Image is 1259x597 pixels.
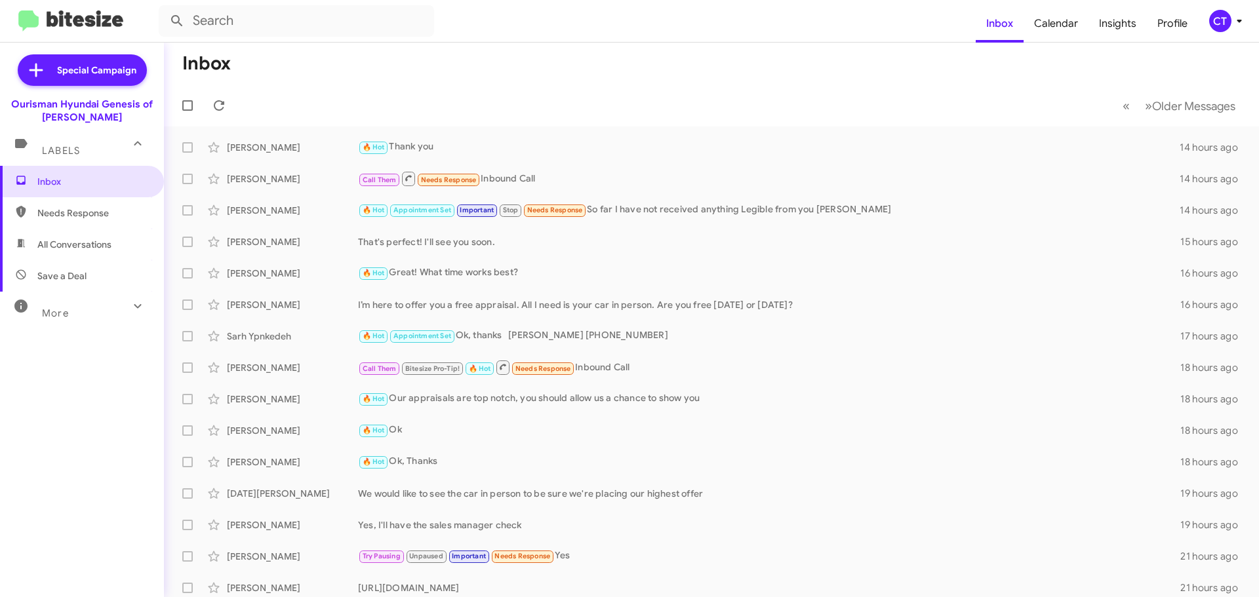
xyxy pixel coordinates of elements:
div: 16 hours ago [1180,298,1249,311]
div: So far I have not received anything Legible from you [PERSON_NAME] [358,202,1180,218]
a: Profile [1147,5,1198,43]
span: Appointment Set [393,332,451,340]
span: Needs Response [515,364,571,373]
div: [PERSON_NAME] [227,424,358,437]
span: Unpaused [409,552,443,560]
div: [PERSON_NAME] [227,581,358,594]
span: 🔥 Hot [363,426,385,434]
div: 18 hours ago [1180,361,1249,374]
span: Important [452,552,486,560]
div: 15 hours ago [1180,235,1249,248]
button: Previous [1115,92,1138,119]
div: Sarh Ypnkedeh [227,330,358,343]
span: Special Campaign [57,64,136,77]
div: 14 hours ago [1180,141,1249,154]
span: Call Them [363,176,397,184]
div: 16 hours ago [1180,267,1249,280]
div: Yes [358,549,1180,564]
div: 14 hours ago [1180,172,1249,185]
span: Needs Response [527,206,583,214]
div: [PERSON_NAME] [227,518,358,531]
span: Save a Deal [37,269,87,282]
button: Next [1137,92,1243,119]
span: Call Them [363,364,397,373]
span: Important [460,206,494,214]
a: Insights [1089,5,1147,43]
span: Needs Response [421,176,477,184]
div: Ok, Thanks [358,454,1180,469]
div: 19 hours ago [1180,487,1249,500]
span: Needs Response [494,552,550,560]
div: CT [1209,10,1231,32]
span: 🔥 Hot [363,395,385,403]
div: Thank you [358,140,1180,155]
span: « [1123,98,1130,114]
span: Needs Response [37,206,149,220]
span: Stop [503,206,519,214]
div: 18 hours ago [1180,455,1249,469]
span: All Conversations [37,238,111,251]
div: [PERSON_NAME] [227,141,358,154]
div: [PERSON_NAME] [227,172,358,185]
span: 🔥 Hot [363,269,385,277]
div: 14 hours ago [1180,204,1249,217]
span: More [42,307,69,319]
div: [PERSON_NAME] [227,298,358,311]
a: Special Campaign [18,54,147,86]
a: Calendar [1024,5,1089,43]
div: Our appraisals are top notch, you should allow us a chance to show you [358,391,1180,406]
div: 18 hours ago [1180,393,1249,406]
button: CT [1198,10,1245,32]
div: 17 hours ago [1180,330,1249,343]
input: Search [159,5,434,37]
span: Older Messages [1152,99,1235,113]
span: Bitesize Pro-Tip! [405,364,460,373]
span: 🔥 Hot [363,143,385,151]
nav: Page navigation example [1115,92,1243,119]
span: 🔥 Hot [363,332,385,340]
span: Appointment Set [393,206,451,214]
h1: Inbox [182,53,231,74]
div: Inbound Call [358,170,1180,187]
div: [DATE][PERSON_NAME] [227,487,358,500]
span: Inbox [37,175,149,188]
span: » [1145,98,1152,114]
div: [PERSON_NAME] [227,393,358,406]
a: Inbox [976,5,1024,43]
div: [PERSON_NAME] [227,267,358,280]
span: 🔥 Hot [469,364,491,373]
div: [PERSON_NAME] [227,235,358,248]
div: [URL][DOMAIN_NAME] [358,581,1180,594]
div: [PERSON_NAME] [227,455,358,469]
div: That's perfect! I'll see you soon. [358,235,1180,248]
div: 19 hours ago [1180,518,1249,531]
div: 18 hours ago [1180,424,1249,437]
div: [PERSON_NAME] [227,550,358,563]
span: 🔥 Hot [363,457,385,466]
div: I’m here to offer you a free appraisal. All I need is your car in person. Are you free [DATE] or ... [358,298,1180,311]
div: 21 hours ago [1180,550,1249,563]
div: [PERSON_NAME] [227,361,358,374]
div: Ok, thanks [PERSON_NAME] [PHONE_NUMBER] [358,328,1180,343]
div: Great! What time works best? [358,265,1180,280]
div: Ok [358,423,1180,438]
span: 🔥 Hot [363,206,385,214]
div: We would like to see the car in person to be sure we're placing our highest offer [358,487,1180,500]
div: 21 hours ago [1180,581,1249,594]
span: Try Pausing [363,552,401,560]
div: Inbound Call [358,359,1180,376]
div: [PERSON_NAME] [227,204,358,217]
span: Labels [42,145,80,157]
div: Yes, I'll have the sales manager check [358,518,1180,531]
